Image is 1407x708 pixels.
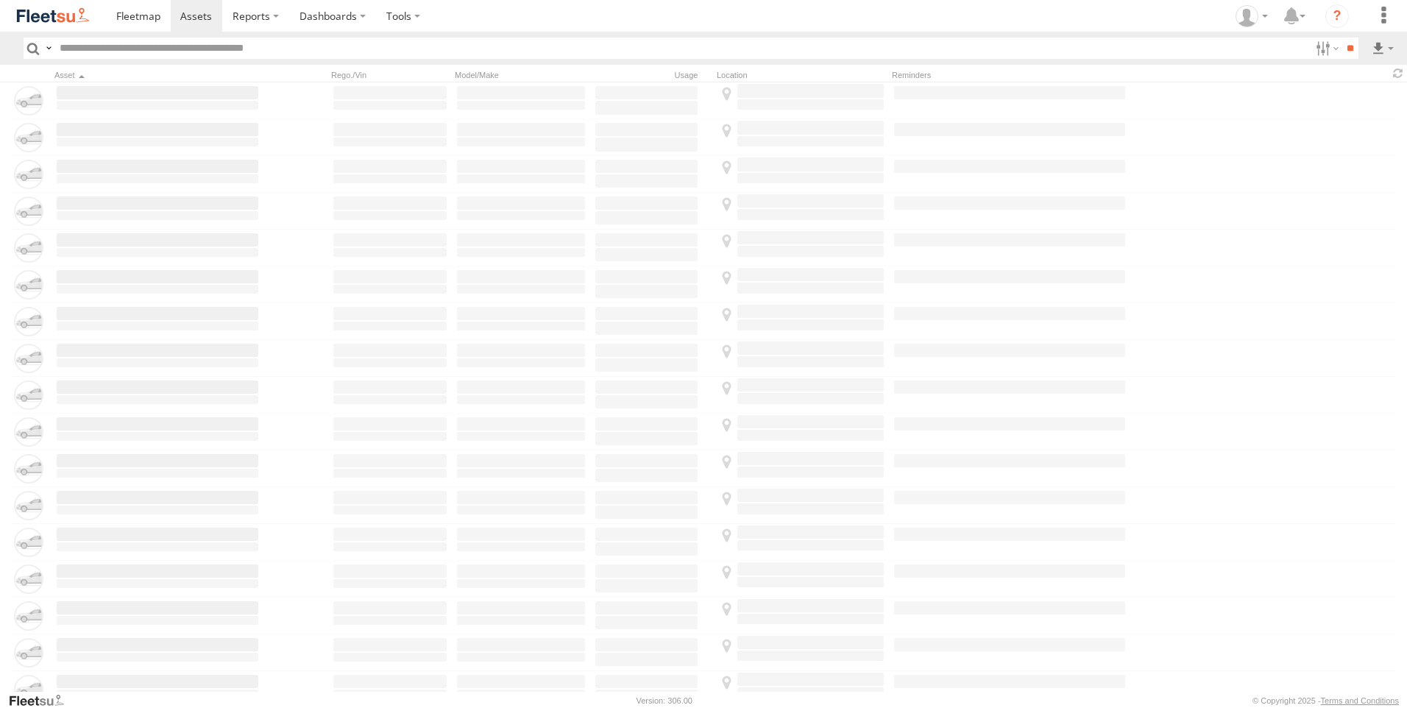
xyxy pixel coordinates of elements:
[593,70,711,80] div: Usage
[1321,696,1399,705] a: Terms and Conditions
[8,693,76,708] a: Visit our Website
[1252,696,1399,705] div: © Copyright 2025 -
[717,70,886,80] div: Location
[43,38,54,59] label: Search Query
[1370,38,1395,59] label: Export results as...
[331,70,449,80] div: Rego./Vin
[54,70,261,80] div: Click to Sort
[15,6,91,26] img: fleetsu-logo-horizontal.svg
[455,70,587,80] div: Model/Make
[1325,4,1349,28] i: ?
[1389,66,1407,80] span: Refresh
[637,696,692,705] div: Version: 306.00
[1310,38,1342,59] label: Search Filter Options
[1230,5,1273,27] div: Abdul Alishakabudeen
[892,70,1127,80] div: Reminders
